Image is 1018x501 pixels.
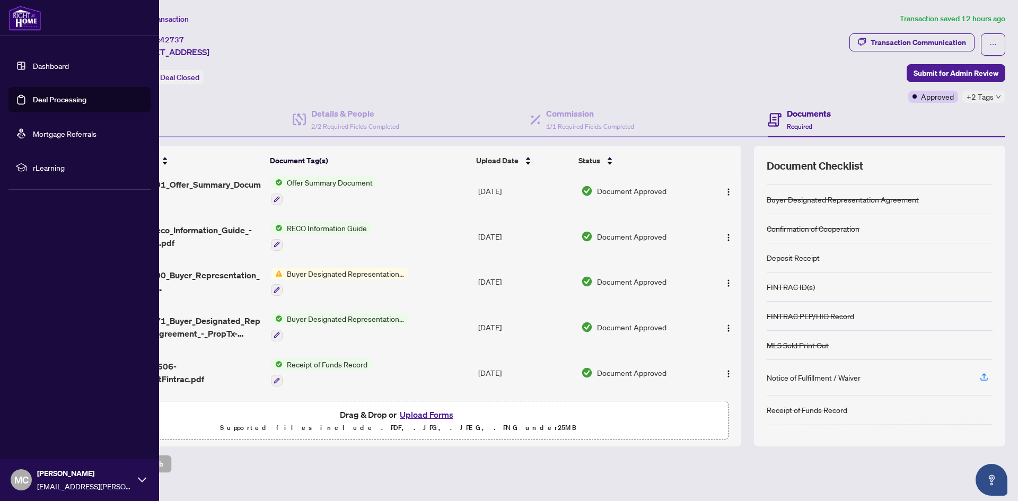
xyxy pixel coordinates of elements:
[597,321,666,333] span: Document Approved
[767,310,854,322] div: FINTRAC PEP/HIO Record
[311,107,399,120] h4: Details & People
[900,13,1005,25] article: Transaction saved 12 hours ago
[720,319,737,336] button: Logo
[75,421,722,434] p: Supported files include .PDF, .JPG, .JPEG, .PNG under 25 MB
[767,252,820,263] div: Deposit Receipt
[767,281,815,293] div: FINTRAC ID(s)
[311,122,399,130] span: 2/2 Required Fields Completed
[271,358,372,387] button: Status IconReceipt of Funds Record
[724,370,733,378] img: Logo
[474,304,577,350] td: [DATE]
[271,313,283,324] img: Status Icon
[160,35,184,45] span: 42737
[160,73,199,82] span: Deal Closed
[33,95,86,104] a: Deal Processing
[474,350,577,395] td: [DATE]
[100,146,266,175] th: (19) File Name
[8,5,41,31] img: logo
[104,314,262,340] span: 1_DigiSign_371_Buyer_Designated_Representation_Agreement_-_PropTx-[PERSON_NAME].pdf
[283,222,371,234] span: RECO Information Guide
[767,404,847,416] div: Receipt of Funds Record
[131,46,209,58] span: [STREET_ADDRESS]
[597,367,666,379] span: Document Approved
[921,91,954,102] span: Approved
[271,177,283,188] img: Status Icon
[849,33,975,51] button: Transaction Communication
[767,372,861,383] div: Notice of Fulfillment / Waiver
[597,276,666,287] span: Document Approved
[266,146,472,175] th: Document Tag(s)
[474,168,577,214] td: [DATE]
[597,231,666,242] span: Document Approved
[767,194,919,205] div: Buyer Designated Representation Agreement
[476,155,519,166] span: Upload Date
[33,61,69,71] a: Dashboard
[271,268,408,296] button: Status IconBuyer Designated Representation Agreement
[787,122,812,130] span: Required
[283,313,408,324] span: Buyer Designated Representation Agreement
[271,268,283,279] img: Status Icon
[967,91,994,103] span: +2 Tags
[976,464,1007,496] button: Open asap
[907,64,1005,82] button: Submit for Admin Review
[720,228,737,245] button: Logo
[271,222,283,234] img: Status Icon
[271,358,283,370] img: Status Icon
[104,224,262,249] span: 3_DigiSign_Reco_Information_Guide_-_RECO_Forms.pdf
[574,146,702,175] th: Status
[581,185,593,197] img: Document Status
[474,214,577,259] td: [DATE]
[472,146,574,175] th: Upload Date
[724,279,733,287] img: Logo
[33,129,96,138] a: Mortgage Referrals
[283,177,377,188] span: Offer Summary Document
[581,231,593,242] img: Document Status
[37,468,133,479] span: [PERSON_NAME]
[581,321,593,333] img: Document Status
[767,159,863,173] span: Document Checklist
[283,268,408,279] span: Buyer Designated Representation Agreement
[581,276,593,287] img: Document Status
[720,182,737,199] button: Logo
[989,41,997,48] span: ellipsis
[397,408,457,421] button: Upload Forms
[271,313,408,341] button: Status IconBuyer Designated Representation Agreement
[37,480,133,492] span: [EMAIL_ADDRESS][PERSON_NAME][DOMAIN_NAME]
[14,472,29,487] span: MC
[68,401,728,441] span: Drag & Drop orUpload FormsSupported files include .PDF, .JPG, .JPEG, .PNG under25MB
[104,360,262,385] span: 1751919931506-ReceiptofDraftFintrac.pdf
[720,273,737,290] button: Logo
[283,358,372,370] span: Receipt of Funds Record
[340,408,457,421] span: Drag & Drop or
[871,34,966,51] div: Transaction Communication
[914,65,998,82] span: Submit for Admin Review
[546,122,634,130] span: 1/1 Required Fields Completed
[578,155,600,166] span: Status
[767,339,829,351] div: MLS Sold Print Out
[131,70,204,84] div: Status:
[546,107,634,120] h4: Commission
[720,364,737,381] button: Logo
[33,162,143,173] span: rLearning
[474,259,577,305] td: [DATE]
[724,324,733,332] img: Logo
[104,269,262,294] span: 2_DigiSign_300_Buyer_Representation_Agreement_-_Authority_for_Purchase_or_Lease_-_A_-_PropTx-[PER...
[104,178,262,204] span: 4_DigiSign_801_Offer_Summary_Document_-_For_use_w__Agrmt_of_Purchase___Sale_-_PropTx-[PERSON_NAME...
[996,94,1001,100] span: down
[132,14,189,24] span: View Transaction
[767,223,859,234] div: Confirmation of Cooperation
[724,233,733,242] img: Logo
[581,367,593,379] img: Document Status
[271,222,371,251] button: Status IconRECO Information Guide
[271,177,377,205] button: Status IconOffer Summary Document
[724,188,733,196] img: Logo
[787,107,831,120] h4: Documents
[597,185,666,197] span: Document Approved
